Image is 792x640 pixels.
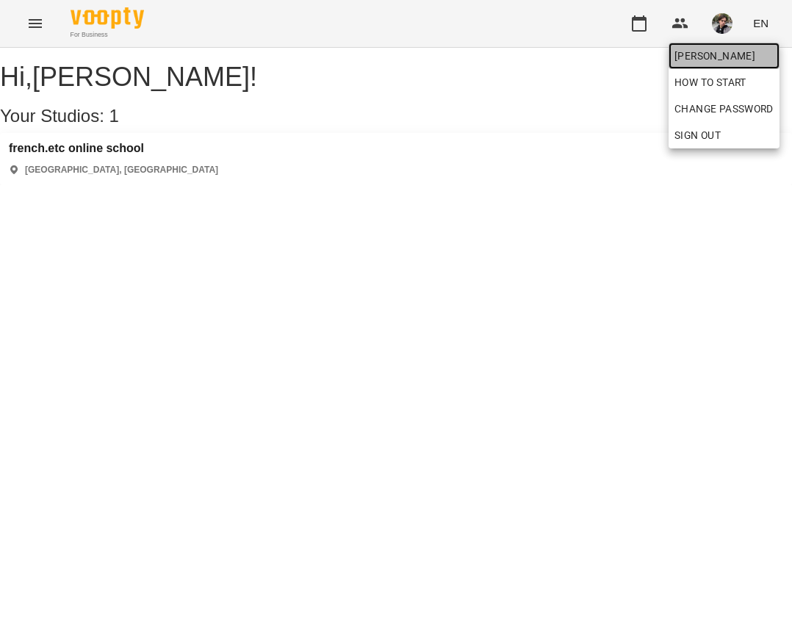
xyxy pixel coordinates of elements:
span: Sign Out [674,126,721,144]
span: Change Password [674,100,774,118]
span: How to start [674,73,746,91]
a: [PERSON_NAME] [669,43,780,69]
button: Sign Out [669,122,780,148]
span: [PERSON_NAME] [674,47,774,65]
a: Change Password [669,96,780,122]
a: How to start [669,69,752,96]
